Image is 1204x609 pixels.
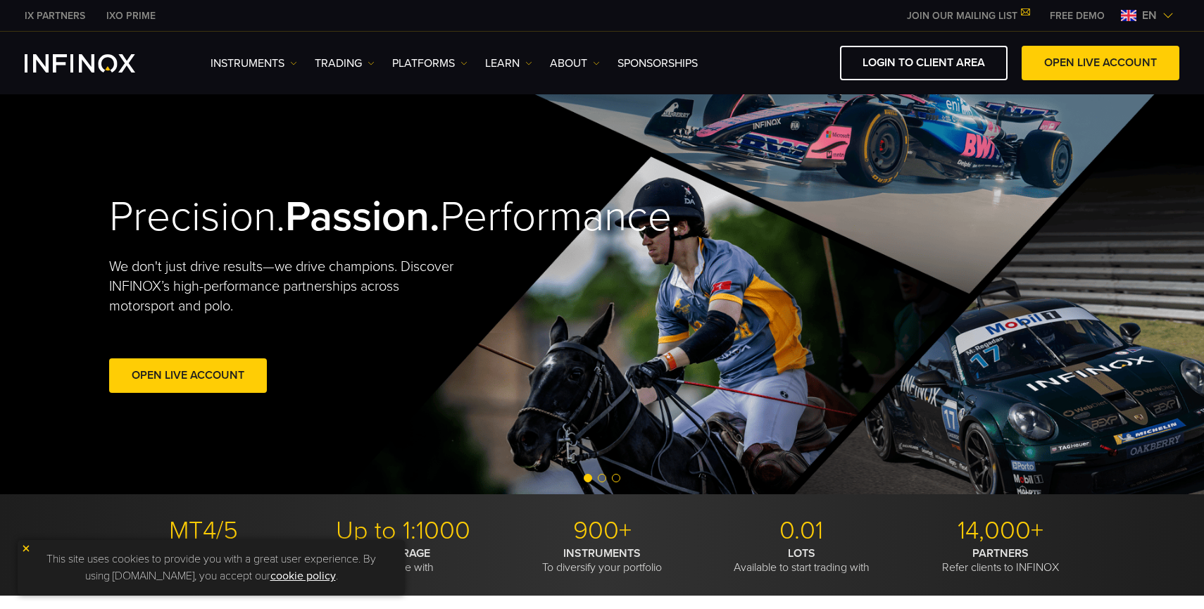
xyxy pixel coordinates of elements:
p: To diversify your portfolio [508,546,696,575]
p: 0.01 [707,515,896,546]
h2: Precision. Performance. [109,192,553,243]
strong: INSTRUMENTS [563,546,641,560]
span: Go to slide 3 [612,474,620,482]
a: Open Live Account [109,358,267,393]
span: Go to slide 1 [584,474,592,482]
strong: PARTNERS [972,546,1029,560]
a: SPONSORSHIPS [617,55,698,72]
a: PLATFORMS [392,55,468,72]
span: en [1136,7,1162,24]
p: This site uses cookies to provide you with a great user experience. By using [DOMAIN_NAME], you a... [25,547,398,588]
a: TRADING [315,55,375,72]
a: cookie policy [270,569,336,583]
a: INFINOX Logo [25,54,168,73]
a: Learn [485,55,532,72]
a: INFINOX [96,8,166,23]
a: OPEN LIVE ACCOUNT [1022,46,1179,80]
a: INFINOX MENU [1039,8,1115,23]
a: JOIN OUR MAILING LIST [896,10,1039,22]
img: yellow close icon [21,544,31,553]
p: We don't just drive results—we drive champions. Discover INFINOX’s high-performance partnerships ... [109,257,464,316]
span: Go to slide 2 [598,474,606,482]
p: Refer clients to INFINOX [906,546,1095,575]
p: Up to 1:1000 [308,515,497,546]
a: ABOUT [550,55,600,72]
p: Available to start trading with [707,546,896,575]
p: 900+ [508,515,696,546]
strong: Passion. [285,192,440,242]
p: 14,000+ [906,515,1095,546]
a: LOGIN TO CLIENT AREA [840,46,1008,80]
a: Instruments [211,55,297,72]
p: MT4/5 [109,515,298,546]
strong: LOTS [788,546,815,560]
a: INFINOX [14,8,96,23]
